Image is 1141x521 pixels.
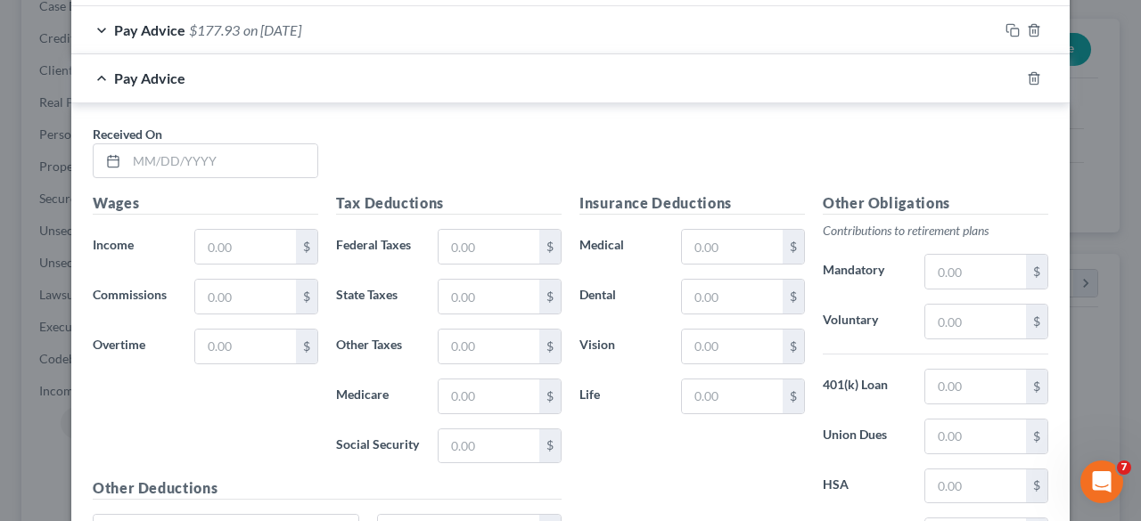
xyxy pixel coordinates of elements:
[296,280,317,313] div: $
[327,379,429,414] label: Medicare
[296,230,317,264] div: $
[783,230,804,264] div: $
[539,330,561,363] div: $
[93,126,162,142] span: Received On
[539,429,561,463] div: $
[570,379,672,414] label: Life
[296,330,317,363] div: $
[1026,419,1047,453] div: $
[195,230,296,264] input: 0.00
[1026,370,1047,403] div: $
[243,21,301,38] span: on [DATE]
[1026,469,1047,503] div: $
[570,279,672,314] label: Dental
[539,379,561,413] div: $
[195,330,296,363] input: 0.00
[783,280,804,313] div: $
[814,369,915,404] label: 401(k) Loan
[925,370,1026,403] input: 0.00
[439,230,539,264] input: 0.00
[327,329,429,364] label: Other Taxes
[336,192,562,215] h5: Tax Deductions
[1117,460,1131,475] span: 7
[925,469,1026,503] input: 0.00
[327,229,429,265] label: Federal Taxes
[823,192,1048,215] h5: Other Obligations
[439,379,539,413] input: 0.00
[93,477,562,500] h5: Other Deductions
[114,21,185,38] span: Pay Advice
[93,192,318,215] h5: Wages
[84,279,185,314] label: Commissions
[925,305,1026,338] input: 0.00
[570,329,672,364] label: Vision
[1026,305,1047,338] div: $
[823,222,1048,240] p: Contributions to retirement plans
[783,330,804,363] div: $
[189,21,240,38] span: $177.93
[327,279,429,314] label: State Taxes
[570,229,672,265] label: Medical
[682,280,783,313] input: 0.00
[682,230,783,264] input: 0.00
[814,254,915,289] label: Mandatory
[114,69,185,86] span: Pay Advice
[682,379,783,413] input: 0.00
[682,330,783,363] input: 0.00
[814,304,915,339] label: Voluntary
[539,230,561,264] div: $
[439,280,539,313] input: 0.00
[925,255,1026,289] input: 0.00
[814,468,915,504] label: HSA
[93,237,134,252] span: Income
[127,144,317,178] input: MM/DD/YYYY
[195,280,296,313] input: 0.00
[1080,460,1123,503] iframe: Intercom live chat
[439,429,539,463] input: 0.00
[814,419,915,454] label: Union Dues
[579,192,805,215] h5: Insurance Deductions
[1026,255,1047,289] div: $
[783,379,804,413] div: $
[84,329,185,364] label: Overtime
[925,419,1026,453] input: 0.00
[539,280,561,313] div: $
[327,428,429,464] label: Social Security
[439,330,539,363] input: 0.00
